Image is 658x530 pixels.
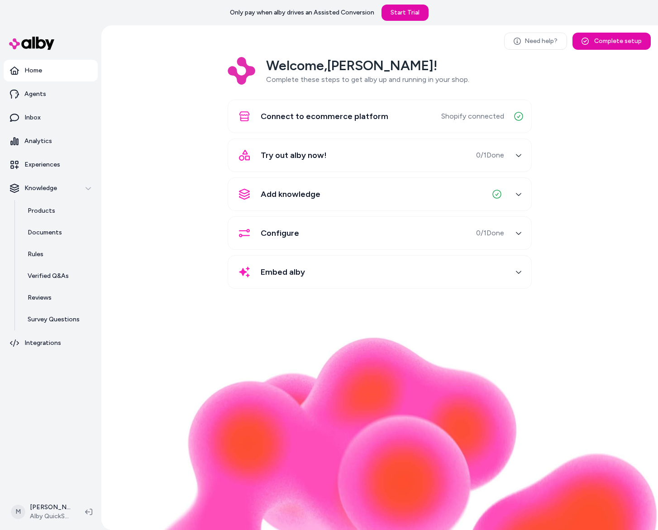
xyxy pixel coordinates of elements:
p: Integrations [24,339,61,348]
a: Rules [19,244,98,265]
p: Only pay when alby drives an Assisted Conversion [230,8,374,17]
span: 0 / 1 Done [476,150,504,161]
p: Documents [28,228,62,237]
span: Complete these steps to get alby up and running in your shop. [266,75,469,84]
a: Start Trial [381,5,429,21]
img: Logo [228,57,255,85]
a: Inbox [4,107,98,129]
button: Connect to ecommerce platformShopify connected [234,105,526,127]
button: Try out alby now!0/1Done [234,144,526,166]
a: Survey Questions [19,309,98,330]
button: M[PERSON_NAME]Alby QuickStart Store [5,497,78,526]
span: Try out alby now! [261,149,327,162]
p: Knowledge [24,184,57,193]
a: Analytics [4,130,98,152]
a: Need help? [504,33,567,50]
p: Products [28,206,55,215]
span: Configure [261,227,299,239]
a: Verified Q&As [19,265,98,287]
a: Home [4,60,98,81]
h2: Welcome, [PERSON_NAME] ! [266,57,469,74]
p: Home [24,66,42,75]
a: Products [19,200,98,222]
p: Reviews [28,293,52,302]
span: Connect to ecommerce platform [261,110,388,123]
span: 0 / 1 Done [476,228,504,239]
button: Embed alby [234,261,526,283]
p: Inbox [24,113,41,122]
button: Complete setup [572,33,651,50]
button: Add knowledge [234,183,526,205]
p: Survey Questions [28,315,80,324]
a: Agents [4,83,98,105]
p: Verified Q&As [28,272,69,281]
a: Documents [19,222,98,244]
a: Integrations [4,332,98,354]
button: Knowledge [4,177,98,199]
img: alby Logo [9,37,54,50]
span: Shopify connected [441,111,504,122]
span: Alby QuickStart Store [30,512,71,521]
p: [PERSON_NAME] [30,503,71,512]
span: Embed alby [261,266,305,278]
a: Reviews [19,287,98,309]
p: Agents [24,90,46,99]
a: Experiences [4,154,98,176]
p: Rules [28,250,43,259]
span: M [11,505,25,519]
p: Experiences [24,160,60,169]
p: Analytics [24,137,52,146]
button: Configure0/1Done [234,222,526,244]
img: alby Bubble [101,337,658,530]
span: Add knowledge [261,188,320,201]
